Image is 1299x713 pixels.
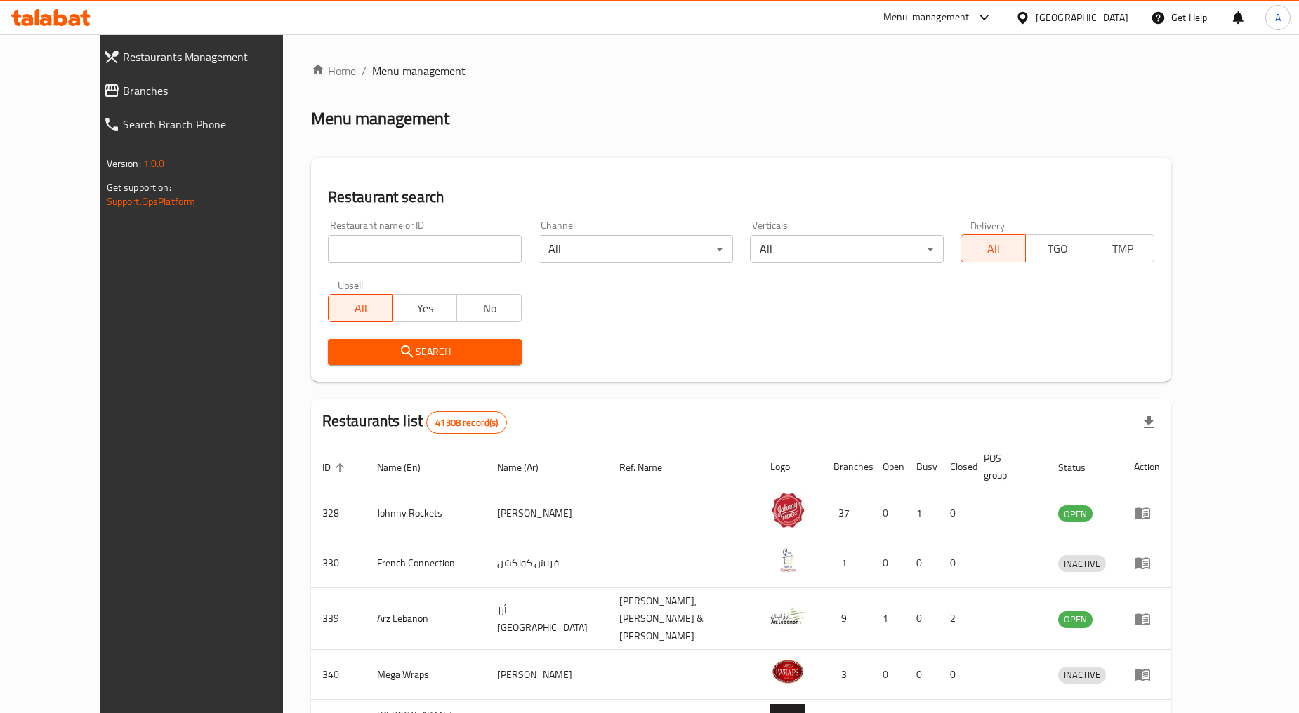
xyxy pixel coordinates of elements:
span: Status [1058,459,1104,476]
div: All [750,235,944,263]
div: All [539,235,732,263]
div: Export file [1132,406,1166,439]
span: No [463,298,516,319]
div: INACTIVE [1058,555,1106,572]
td: 0 [871,488,905,538]
span: 41308 record(s) [427,416,506,429]
span: All [967,239,1020,259]
span: Ref. Name [619,459,680,476]
span: INACTIVE [1058,556,1106,572]
td: 0 [905,650,939,700]
th: Closed [939,446,972,488]
img: French Connection [770,542,805,578]
h2: Restaurant search [328,187,1155,208]
td: أرز [GEOGRAPHIC_DATA] [486,588,608,650]
th: Open [871,446,905,488]
div: Menu-management [883,9,970,26]
td: 1 [822,538,871,588]
td: 330 [311,538,366,588]
button: Search [328,339,522,365]
span: Name (En) [377,459,439,476]
span: OPEN [1058,506,1093,522]
td: 0 [905,588,939,650]
button: All [328,294,393,322]
button: All [961,234,1026,262]
td: 9 [822,588,871,650]
button: Yes [392,294,457,322]
td: Mega Wraps [366,650,487,700]
td: 3 [822,650,871,700]
span: Name (Ar) [497,459,557,476]
td: [PERSON_NAME],[PERSON_NAME] & [PERSON_NAME] [608,588,759,650]
span: INACTIVE [1058,667,1106,683]
th: Action [1123,446,1171,488]
div: Menu [1134,505,1160,521]
th: Branches [822,446,871,488]
div: INACTIVE [1058,667,1106,684]
input: Search for restaurant name or ID.. [328,235,522,263]
td: 0 [939,538,972,588]
a: Restaurants Management [92,40,317,74]
img: Mega Wraps [770,654,805,689]
span: 1.0.0 [143,154,165,173]
button: TMP [1090,234,1155,262]
label: Upsell [338,280,364,290]
div: Total records count [426,411,507,434]
div: [GEOGRAPHIC_DATA] [1036,10,1128,25]
button: No [456,294,522,322]
h2: Menu management [311,107,449,130]
span: A [1275,10,1281,25]
td: 1 [871,588,905,650]
td: 1 [905,488,939,538]
span: Search [339,343,510,361]
span: TMP [1096,239,1149,259]
a: Support.OpsPlatform [107,192,196,211]
td: 340 [311,650,366,700]
td: [PERSON_NAME] [486,650,608,700]
td: [PERSON_NAME] [486,488,608,538]
li: / [362,62,367,79]
td: Arz Lebanon [366,588,487,650]
img: Arz Lebanon [770,599,805,634]
span: ID [322,459,349,476]
td: 2 [939,588,972,650]
span: Yes [398,298,451,319]
td: 0 [871,650,905,700]
span: OPEN [1058,611,1093,627]
td: 0 [939,650,972,700]
span: All [334,298,388,319]
h2: Restaurants list [322,411,508,434]
label: Delivery [970,220,1005,230]
nav: breadcrumb [311,62,1172,79]
span: Version: [107,154,141,173]
a: Branches [92,74,317,107]
div: Menu [1134,611,1160,627]
div: Menu [1134,554,1160,571]
td: فرنش كونكشن [486,538,608,588]
th: Busy [905,446,939,488]
td: 0 [905,538,939,588]
td: 339 [311,588,366,650]
button: TGO [1025,234,1090,262]
span: TGO [1031,239,1085,259]
span: Branches [123,82,305,99]
span: POS group [984,450,1031,484]
td: 328 [311,488,366,538]
a: Search Branch Phone [92,107,317,141]
td: French Connection [366,538,487,588]
span: Menu management [372,62,466,79]
td: 37 [822,488,871,538]
td: 0 [939,488,972,538]
td: Johnny Rockets [366,488,487,538]
img: Johnny Rockets [770,493,805,528]
span: Search Branch Phone [123,116,305,133]
span: Restaurants Management [123,48,305,65]
div: Menu [1134,666,1160,683]
span: Get support on: [107,178,171,196]
a: Home [311,62,356,79]
td: 0 [871,538,905,588]
th: Logo [759,446,822,488]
